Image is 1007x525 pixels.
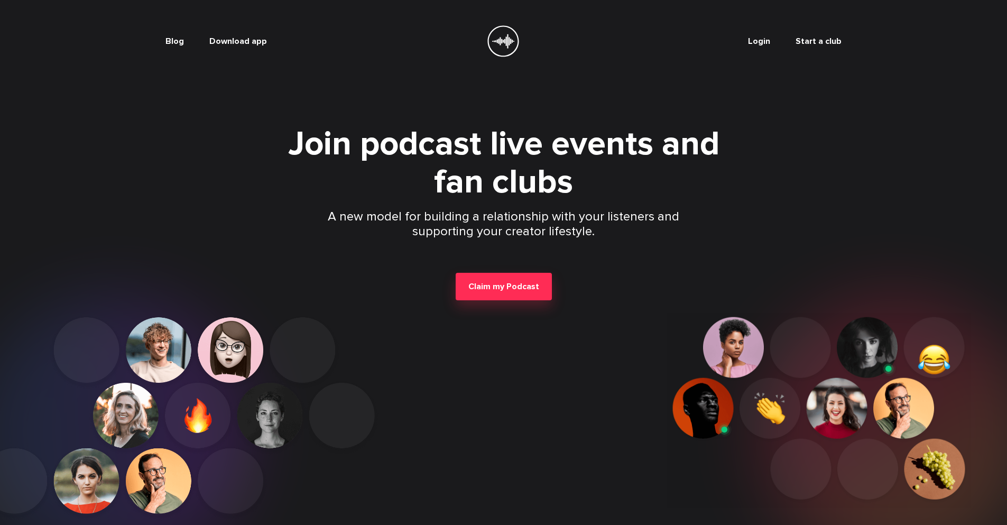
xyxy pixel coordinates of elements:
[326,209,681,239] p: A new model for building a relationship with your listeners and supporting your creator lifestyle.
[456,273,552,300] button: Claim my Podcast
[468,281,539,292] span: Claim my Podcast
[667,313,971,508] img: Users Icons
[796,36,842,47] a: Start a club
[748,36,770,47] a: Login
[209,36,267,47] button: Download app
[165,36,184,47] a: Blog
[267,125,741,201] h1: Join podcast live events and fan clubs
